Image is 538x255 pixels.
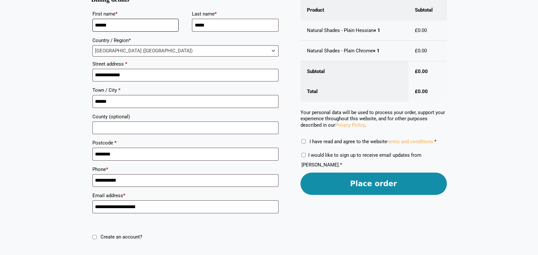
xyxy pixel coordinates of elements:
bdi: 0.00 [415,89,428,94]
bdi: 0.00 [415,69,428,74]
strong: × 1 [373,48,380,54]
label: Phone [92,165,279,174]
span: I have read and agree to the website [310,139,433,144]
span: £ [415,69,418,74]
input: I have read and agree to the websiteterms and conditions * [301,139,306,143]
th: Subtotal [301,61,408,82]
label: Postcode [92,138,279,148]
a: Privacy Policy [335,122,365,128]
span: (optional) [109,114,130,120]
a: terms and conditions [387,139,433,144]
label: County [92,112,279,122]
bdi: 0.00 [415,27,427,33]
span: £ [415,27,418,33]
span: Create an account? [100,234,142,240]
bdi: 0.00 [415,48,427,54]
span: Country / Region [92,45,279,57]
label: First name [92,9,179,19]
p: Your personal data will be used to process your order, support your experience throughout this we... [301,110,447,129]
input: I would like to sign up to receive email updates from [PERSON_NAME]. [301,153,306,157]
label: I would like to sign up to receive email updates from [PERSON_NAME]. [301,152,421,168]
input: Create an account? [92,235,97,239]
label: Last name [192,9,279,19]
span: £ [415,48,418,54]
label: Town / City [92,85,279,95]
label: Country / Region [92,36,279,45]
td: Natural Shades - Plain Hessian [301,20,408,41]
label: Email address [92,191,279,200]
td: Natural Shades - Plain Chrome [301,41,408,61]
strong: × 1 [374,27,380,33]
abbr: required [434,139,437,144]
span: United Kingdom (UK) [93,46,278,56]
th: Total [301,81,408,102]
button: Place order [301,173,447,195]
label: Street address [92,59,279,69]
span: £ [415,89,418,94]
